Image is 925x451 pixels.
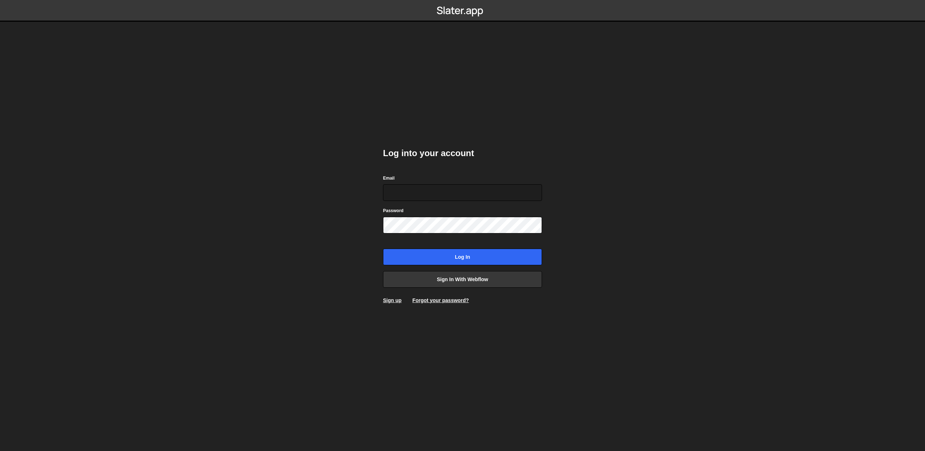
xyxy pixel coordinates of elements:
[383,271,542,288] a: Sign in with Webflow
[383,147,542,159] h2: Log into your account
[383,207,404,214] label: Password
[383,175,395,182] label: Email
[383,249,542,265] input: Log in
[412,297,469,303] a: Forgot your password?
[383,297,401,303] a: Sign up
